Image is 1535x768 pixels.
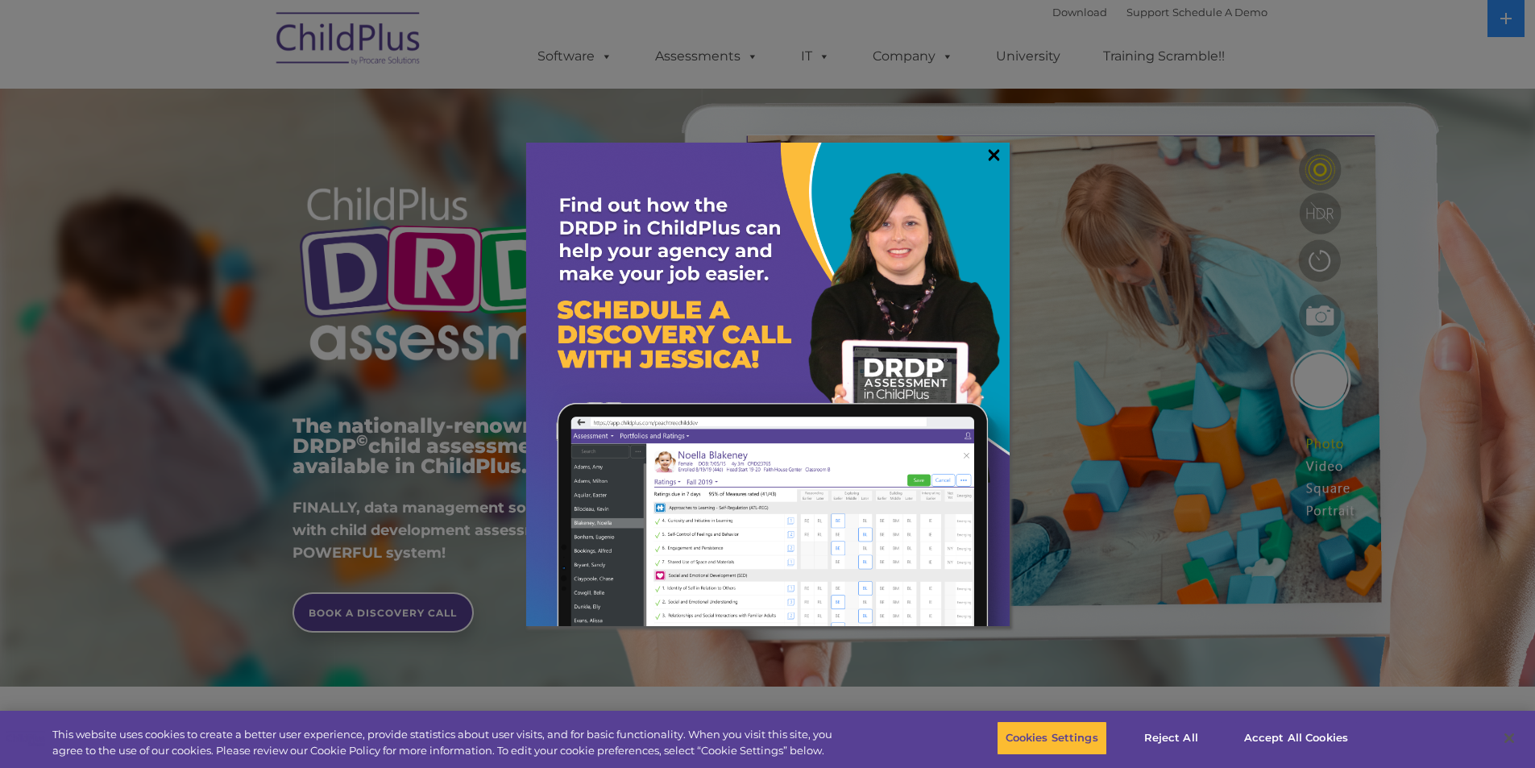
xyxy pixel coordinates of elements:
button: Close [1491,720,1527,756]
a: × [985,147,1003,163]
button: Cookies Settings [997,721,1107,755]
div: This website uses cookies to create a better user experience, provide statistics about user visit... [52,727,844,758]
button: Reject All [1121,721,1222,755]
button: Accept All Cookies [1235,721,1357,755]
